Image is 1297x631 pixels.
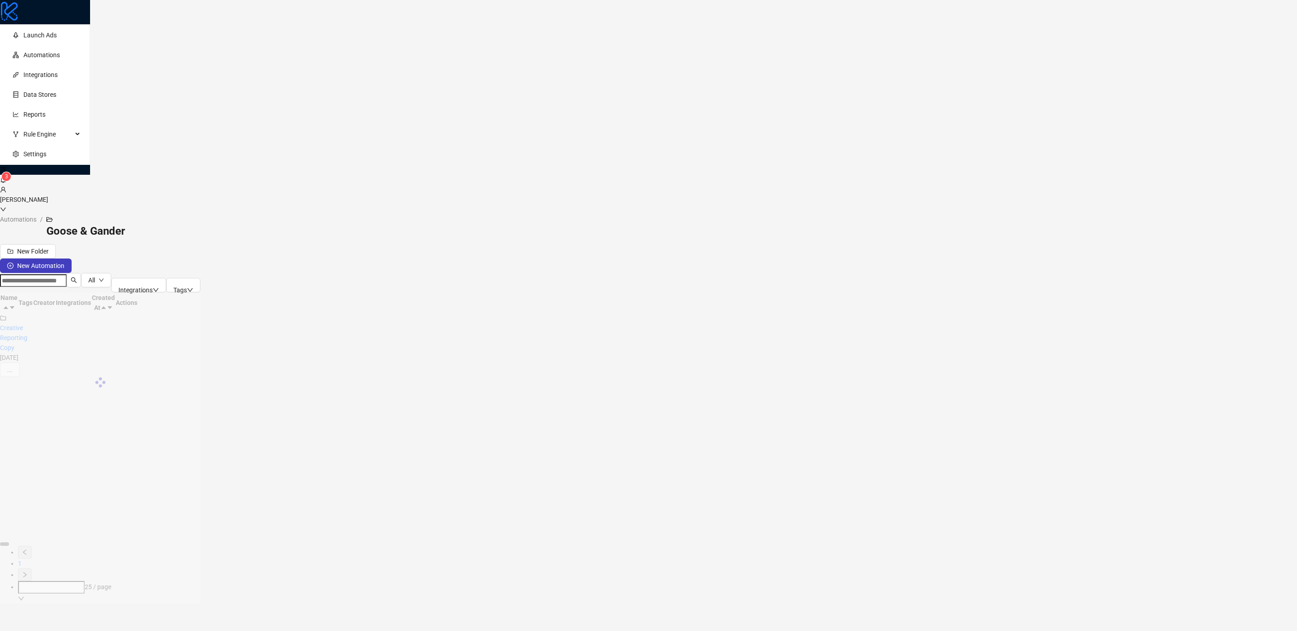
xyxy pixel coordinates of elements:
a: Reports [23,111,45,118]
span: fork [13,131,19,137]
a: Integrations [23,71,58,78]
a: Automations [23,51,60,59]
a: Data Stores [23,91,56,98]
h3: Goose & Gander [46,224,125,239]
span: 3 [5,173,8,180]
li: / [40,214,43,244]
span: down [187,287,193,293]
span: Integrations [118,286,159,294]
a: Launch Ads [23,32,57,39]
button: Integrationsdown [111,278,166,292]
sup: 3 [2,172,11,181]
button: Tagsdown [166,278,200,292]
span: Rule Engine [23,125,73,143]
span: down [153,287,159,293]
span: folder-add [7,248,14,254]
span: All [88,275,95,285]
span: New Folder [17,246,49,256]
span: search [71,277,77,283]
span: down [99,277,104,283]
span: New Automation [17,261,64,271]
button: Alldown [81,273,111,287]
span: plus-circle [7,263,14,269]
span: Tags [173,286,193,294]
span: folder-open [46,216,53,222]
a: Settings [23,150,46,158]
